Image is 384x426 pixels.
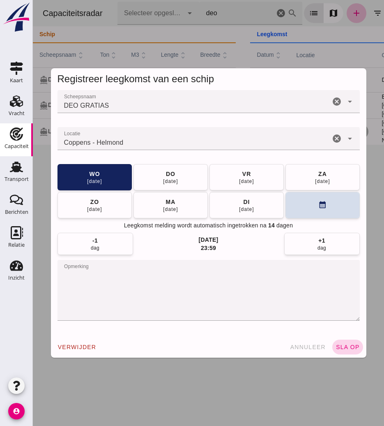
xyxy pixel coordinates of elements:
[101,164,175,190] button: do[DATE]
[177,164,251,190] button: vr[DATE]
[21,340,67,354] button: verwijder
[253,340,296,354] button: annuleer
[101,192,175,218] button: ma[DATE]
[25,73,182,84] span: Registreer leegkomst van een schip
[253,164,327,190] button: za[DATE]
[285,201,294,209] i: calendar_month
[10,78,23,83] div: Kaart
[133,198,143,206] div: ma
[8,403,25,419] i: account_circle
[25,164,99,190] button: wo[DATE]
[56,170,67,178] div: wo
[54,178,69,185] div: [DATE]
[285,245,293,251] div: dag
[206,206,221,213] div: [DATE]
[312,97,322,106] i: Open
[166,236,186,244] div: [DATE]
[210,198,217,206] div: di
[91,222,234,230] span: Leegkomst melding wordt automatisch ingetrokken na
[282,178,297,185] div: [DATE]
[285,236,292,245] div: +1
[54,206,69,213] div: [DATE]
[177,192,251,218] button: di[DATE]
[8,242,25,248] div: Relatie
[299,97,309,106] i: Wis Scheepsnaam
[60,236,65,245] div: -1
[57,198,67,206] div: zo
[130,206,145,213] div: [DATE]
[299,134,309,144] i: Wis Locatie
[168,244,183,252] div: 23:59
[133,170,143,178] div: do
[299,340,330,354] button: sla op
[285,170,294,178] div: za
[5,209,28,215] div: Berichten
[235,222,242,230] span: 14
[5,144,29,149] div: Capaciteit
[58,245,67,251] div: dag
[5,176,29,182] div: Transport
[244,222,260,230] span: dagen
[303,344,327,350] span: sla op
[206,178,221,185] div: [DATE]
[312,134,322,144] i: Open
[8,275,25,280] div: Inzicht
[25,344,64,350] span: verwijder
[2,2,31,32] img: logo-small.a267ee39.svg
[257,344,293,350] span: annuleer
[9,111,25,116] div: Vracht
[25,192,99,218] button: zo[DATE]
[130,178,145,185] div: [DATE]
[209,170,218,178] div: vr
